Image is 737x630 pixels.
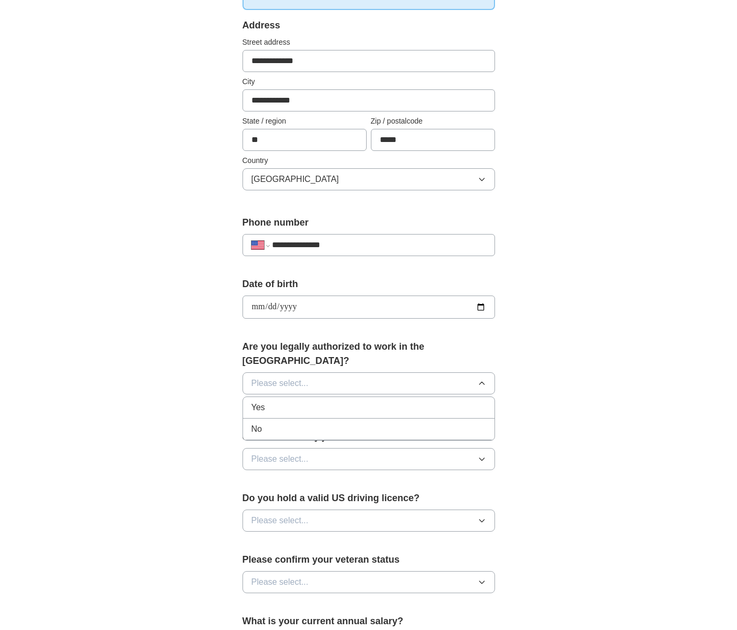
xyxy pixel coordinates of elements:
[243,216,495,230] label: Phone number
[243,340,495,368] label: Are you legally authorized to work in the [GEOGRAPHIC_DATA]?
[243,277,495,291] label: Date of birth
[243,372,495,394] button: Please select...
[243,510,495,532] button: Please select...
[251,377,309,390] span: Please select...
[251,423,262,435] span: No
[251,401,265,414] span: Yes
[243,553,495,567] label: Please confirm your veteran status
[243,155,495,166] label: Country
[251,173,339,186] span: [GEOGRAPHIC_DATA]
[243,614,495,628] label: What is your current annual salary?
[243,491,495,505] label: Do you hold a valid US driving licence?
[243,571,495,593] button: Please select...
[243,116,367,127] label: State / region
[243,18,495,33] div: Address
[243,448,495,470] button: Please select...
[251,514,309,527] span: Please select...
[251,453,309,465] span: Please select...
[251,576,309,588] span: Please select...
[243,168,495,190] button: [GEOGRAPHIC_DATA]
[371,116,495,127] label: Zip / postalcode
[243,76,495,87] label: City
[243,37,495,48] label: Street address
